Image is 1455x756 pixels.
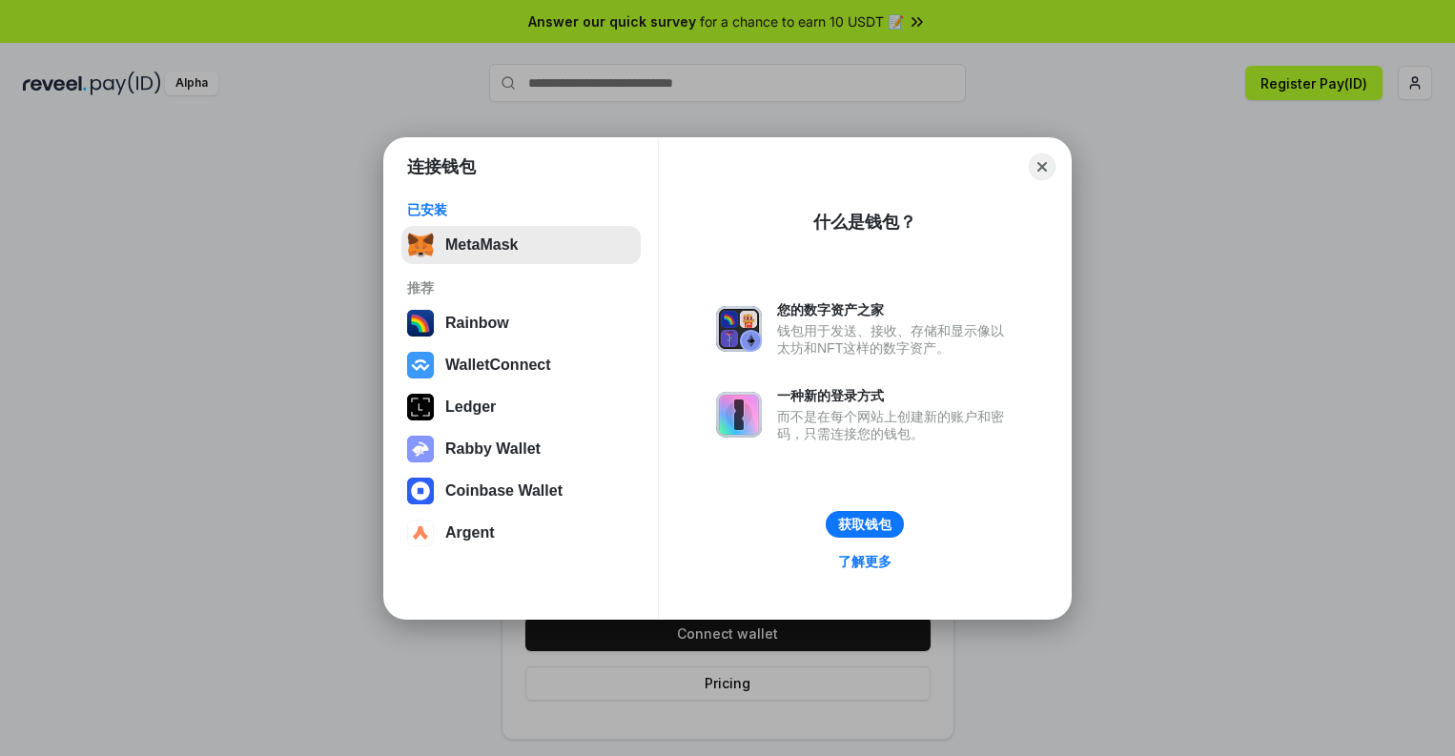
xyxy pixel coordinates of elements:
button: 获取钱包 [826,511,904,538]
div: 钱包用于发送、接收、存储和显示像以太坊和NFT这样的数字资产。 [777,322,1014,357]
img: svg+xml,%3Csvg%20xmlns%3D%22http%3A%2F%2Fwww.w3.org%2F2000%2Fsvg%22%20width%3D%2228%22%20height%3... [407,394,434,420]
div: 已安装 [407,201,635,218]
img: svg+xml,%3Csvg%20xmlns%3D%22http%3A%2F%2Fwww.w3.org%2F2000%2Fsvg%22%20fill%3D%22none%22%20viewBox... [716,392,762,438]
div: Rabby Wallet [445,440,541,458]
div: Coinbase Wallet [445,482,563,500]
div: MetaMask [445,236,518,254]
button: Argent [401,514,641,552]
div: 什么是钱包？ [813,211,916,234]
div: 而不是在每个网站上创建新的账户和密码，只需连接您的钱包。 [777,408,1014,442]
div: 获取钱包 [838,516,891,533]
img: svg+xml,%3Csvg%20width%3D%2228%22%20height%3D%2228%22%20viewBox%3D%220%200%2028%2028%22%20fill%3D... [407,478,434,504]
img: svg+xml,%3Csvg%20width%3D%2228%22%20height%3D%2228%22%20viewBox%3D%220%200%2028%2028%22%20fill%3D... [407,352,434,378]
img: svg+xml,%3Csvg%20xmlns%3D%22http%3A%2F%2Fwww.w3.org%2F2000%2Fsvg%22%20fill%3D%22none%22%20viewBox... [716,306,762,352]
button: WalletConnect [401,346,641,384]
div: 推荐 [407,279,635,296]
div: 了解更多 [838,553,891,570]
div: 您的数字资产之家 [777,301,1014,318]
h1: 连接钱包 [407,155,476,178]
button: Rainbow [401,304,641,342]
img: svg+xml,%3Csvg%20width%3D%22120%22%20height%3D%22120%22%20viewBox%3D%220%200%20120%20120%22%20fil... [407,310,434,337]
img: svg+xml,%3Csvg%20width%3D%2228%22%20height%3D%2228%22%20viewBox%3D%220%200%2028%2028%22%20fill%3D... [407,520,434,546]
img: svg+xml,%3Csvg%20xmlns%3D%22http%3A%2F%2Fwww.w3.org%2F2000%2Fsvg%22%20fill%3D%22none%22%20viewBox... [407,436,434,462]
div: Rainbow [445,315,509,332]
button: Rabby Wallet [401,430,641,468]
div: 一种新的登录方式 [777,387,1014,404]
button: Coinbase Wallet [401,472,641,510]
button: Ledger [401,388,641,426]
img: svg+xml,%3Csvg%20fill%3D%22none%22%20height%3D%2233%22%20viewBox%3D%220%200%2035%2033%22%20width%... [407,232,434,258]
div: Ledger [445,398,496,416]
button: MetaMask [401,226,641,264]
a: 了解更多 [827,549,903,574]
button: Close [1029,153,1055,180]
div: WalletConnect [445,357,551,374]
div: Argent [445,524,495,541]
